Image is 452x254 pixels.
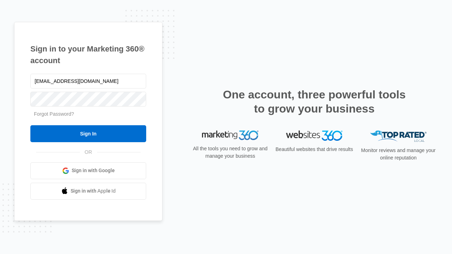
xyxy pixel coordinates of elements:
[275,146,354,153] p: Beautiful websites that drive results
[30,125,146,142] input: Sign In
[202,131,258,140] img: Marketing 360
[359,147,438,162] p: Monitor reviews and manage your online reputation
[30,74,146,89] input: Email
[191,145,270,160] p: All the tools you need to grow and manage your business
[30,43,146,66] h1: Sign in to your Marketing 360® account
[71,187,116,195] span: Sign in with Apple Id
[80,149,97,156] span: OR
[30,162,146,179] a: Sign in with Google
[370,131,427,142] img: Top Rated Local
[72,167,115,174] span: Sign in with Google
[30,183,146,200] a: Sign in with Apple Id
[34,111,74,117] a: Forgot Password?
[221,87,408,116] h2: One account, three powerful tools to grow your business
[286,131,343,141] img: Websites 360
